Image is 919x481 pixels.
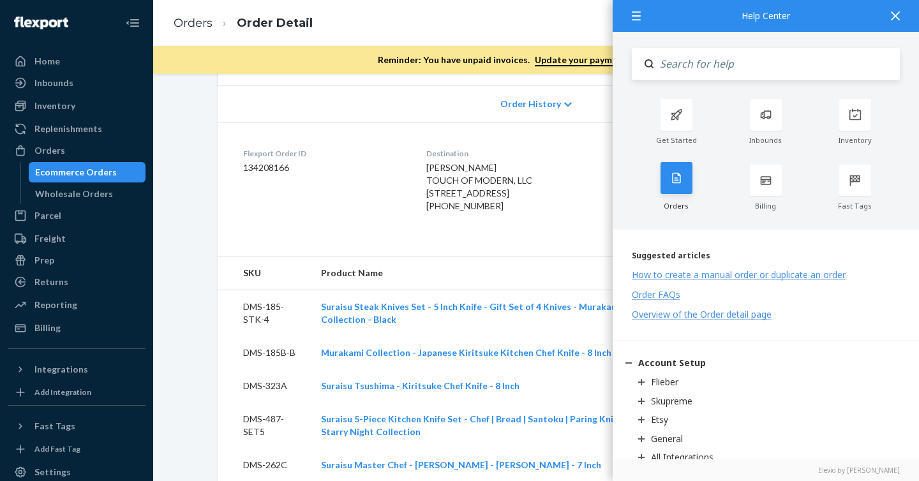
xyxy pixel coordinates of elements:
div: Get Started [632,136,721,145]
div: Reporting [34,299,77,311]
button: Fast Tags [8,416,146,436]
dt: Destination [426,148,632,159]
div: Parcel [34,209,61,222]
button: Close Navigation [120,10,146,36]
a: Suraisu Steak Knives Set - 5 Inch Knife - Gift Set of 4 Knives - Murakami Collection - Black [321,301,622,325]
div: Add Integration [34,387,91,397]
div: Home [34,55,60,68]
a: Murakami Collection - Japanese Kiritsuke Kitchen Chef Knife - 8 Inch - Black [321,347,642,358]
td: DMS-487-SET5 [218,403,311,448]
div: Wholesale Orders [35,188,113,200]
p: Reminder: You have unpaid invoices. [378,54,682,66]
a: Billing [8,318,146,338]
a: Orders [174,16,213,30]
a: Inbounds [8,73,146,93]
td: DMS-185-STK-4 [218,290,311,337]
div: Skupreme [651,395,692,407]
dt: Flexport Order ID [243,148,406,159]
button: Integrations [8,359,146,380]
div: Help Center [632,11,900,20]
a: Freight [8,228,146,249]
div: Prep [34,254,54,267]
div: Flieber [651,376,678,388]
a: Add Fast Tag [8,441,146,457]
div: All Integrations [651,451,714,463]
div: [PHONE_NUMBER] [426,200,632,212]
a: Suraisu Master Chef - [PERSON_NAME] - [PERSON_NAME] - 7 Inch [321,459,601,470]
a: Returns [8,272,146,292]
a: Suraisu Tsushima - Kiritsuke Chef Knife - 8 Inch [321,380,519,391]
div: Settings [34,466,71,478]
div: Billing [721,202,811,211]
div: Billing [34,322,61,334]
div: Fast Tags [811,202,900,211]
td: DMS-323A [218,369,311,403]
div: Ecommerce Orders [35,166,117,179]
ol: breadcrumbs [163,4,323,42]
div: Orders [632,202,721,211]
div: Returns [34,276,68,288]
div: Overview of the Order detail page [632,308,772,320]
div: Inventory [34,100,75,112]
a: Wholesale Orders [29,184,146,204]
div: Inbounds [721,136,811,145]
div: Fast Tags [34,420,75,433]
a: Replenishments [8,119,146,139]
a: Parcel [8,205,146,226]
div: Replenishments [34,122,102,135]
div: How to create a manual order or duplicate an order [632,269,846,281]
div: Add Fast Tag [34,443,80,454]
span: Suggested articles [632,250,710,261]
a: Orders [8,140,146,161]
th: Product Name [311,256,662,290]
div: Inbounds [34,77,73,89]
div: Etsy [651,413,668,426]
a: Reporting [8,295,146,315]
th: SKU [218,256,311,290]
a: Order Detail [237,16,313,30]
a: Home [8,51,146,71]
a: Add Integration [8,385,146,400]
div: Account Setup [638,357,706,369]
dd: 134208166 [243,161,406,174]
td: DMS-185B-B [218,336,311,369]
span: Order History [500,98,561,110]
div: General [651,433,683,445]
a: Suraisu 5-Piece Kitchen Knife Set - Chef | Bread | Santoku | Paring Knife - Starry Night Collection [321,413,627,437]
div: Integrations [34,363,88,376]
img: Flexport logo [14,17,68,29]
input: Search [654,48,900,80]
span: [PERSON_NAME] TOUCH OF MODERN, LLC [STREET_ADDRESS] [426,162,532,198]
div: Order FAQs [632,288,680,300]
a: Inventory [8,96,146,116]
div: Freight [34,232,66,245]
a: Ecommerce Orders [29,162,146,182]
div: Inventory [811,136,900,145]
div: Orders [34,144,65,157]
a: Prep [8,250,146,270]
a: Update your payment information. [535,54,682,66]
a: Elevio by [PERSON_NAME] [632,466,900,475]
